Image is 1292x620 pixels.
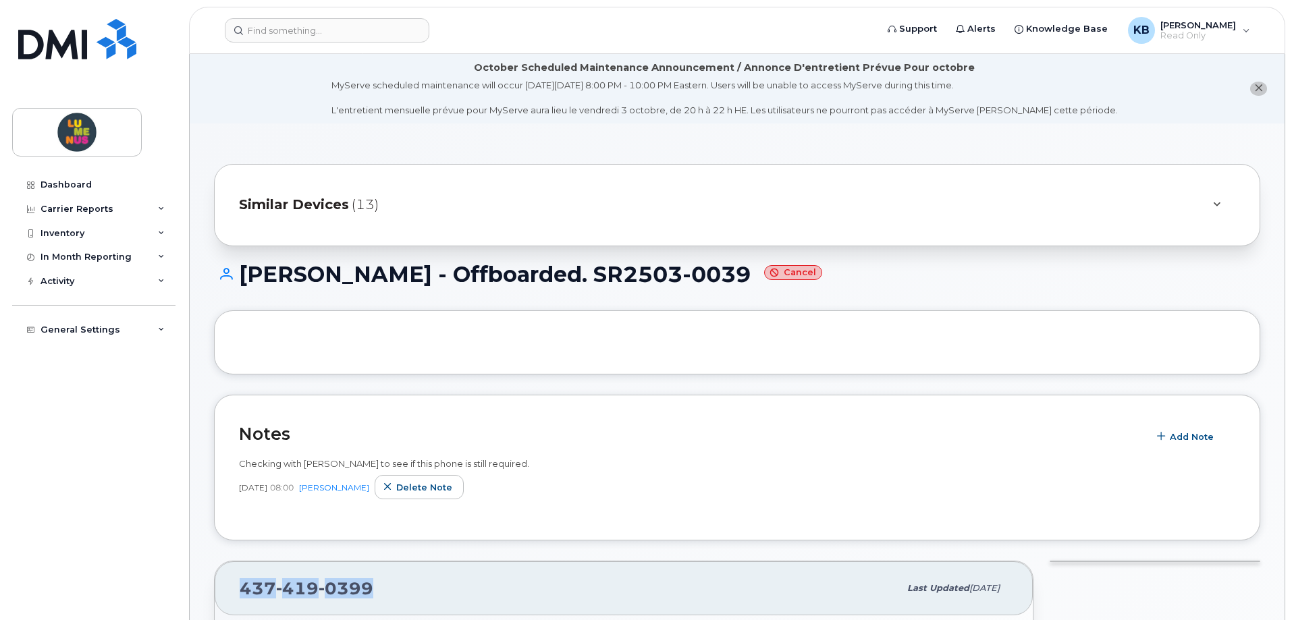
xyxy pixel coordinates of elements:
[396,481,452,494] span: Delete note
[352,195,379,215] span: (13)
[907,583,969,593] span: Last updated
[1250,82,1267,96] button: close notification
[276,578,319,598] span: 419
[319,578,373,598] span: 0399
[239,458,529,469] span: Checking with [PERSON_NAME] to see if this phone is still required.
[969,583,1000,593] span: [DATE]
[239,195,349,215] span: Similar Devices
[239,482,267,493] span: [DATE]
[764,265,822,281] small: Cancel
[1148,425,1225,449] button: Add Note
[299,482,369,492] a: [PERSON_NAME]
[270,482,294,493] span: 08:00
[240,578,373,598] span: 437
[331,79,1118,117] div: MyServe scheduled maintenance will occur [DATE][DATE] 8:00 PM - 10:00 PM Eastern. Users will be u...
[375,475,464,499] button: Delete note
[474,61,975,75] div: October Scheduled Maintenance Announcement / Annonce D'entretient Prévue Pour octobre
[1170,430,1214,443] span: Add Note
[214,262,1260,286] h1: [PERSON_NAME] - Offboarded. SR2503-0039
[239,424,1141,444] h2: Notes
